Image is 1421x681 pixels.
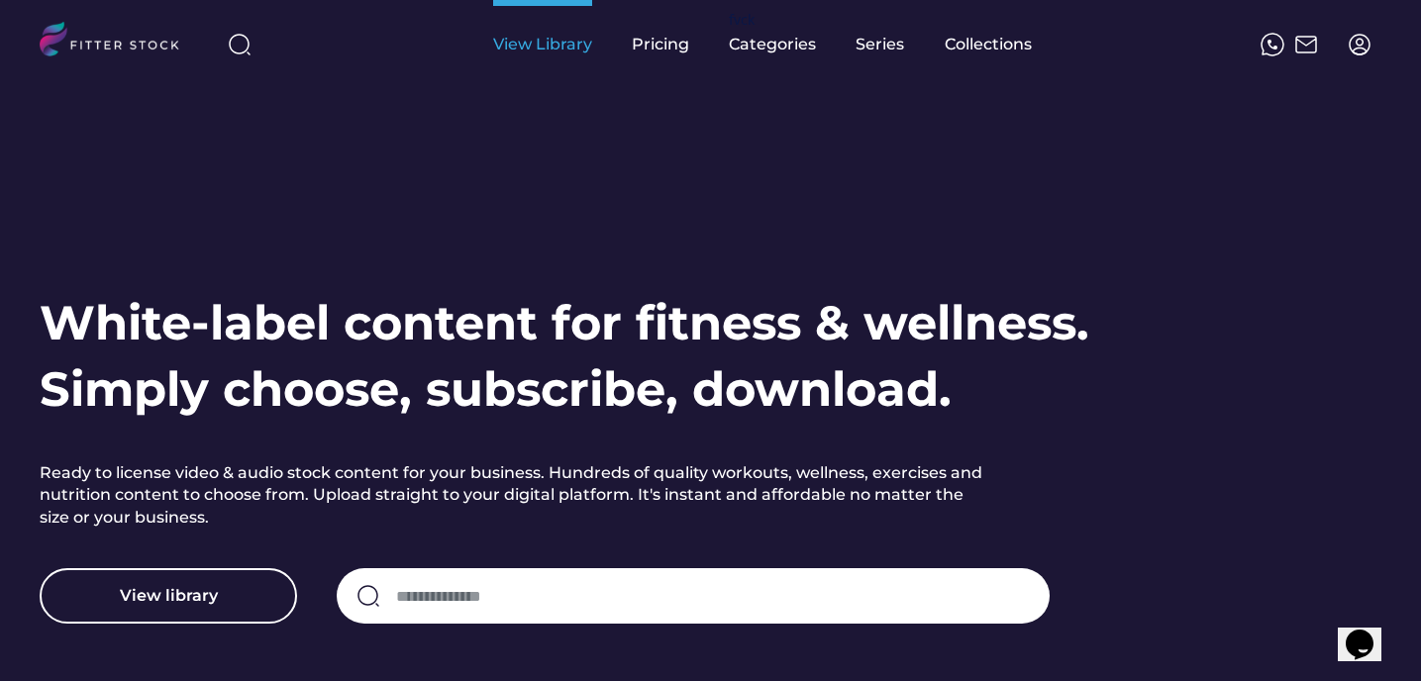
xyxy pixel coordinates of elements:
[40,290,1089,423] h1: White-label content for fitness & wellness. Simply choose, subscribe, download.
[40,462,990,529] h2: Ready to license video & audio stock content for your business. Hundreds of quality workouts, wel...
[1261,33,1284,56] img: meteor-icons_whatsapp%20%281%29.svg
[632,34,689,55] div: Pricing
[729,34,816,55] div: Categories
[1338,602,1401,661] iframe: chat widget
[1294,33,1318,56] img: Frame%2051.svg
[40,568,297,624] button: View library
[729,10,755,30] div: fvck
[945,34,1032,55] div: Collections
[856,34,905,55] div: Series
[356,584,380,608] img: search-normal.svg
[40,22,196,62] img: LOGO.svg
[493,34,592,55] div: View Library
[228,33,252,56] img: search-normal%203.svg
[1348,33,1371,56] img: profile-circle.svg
